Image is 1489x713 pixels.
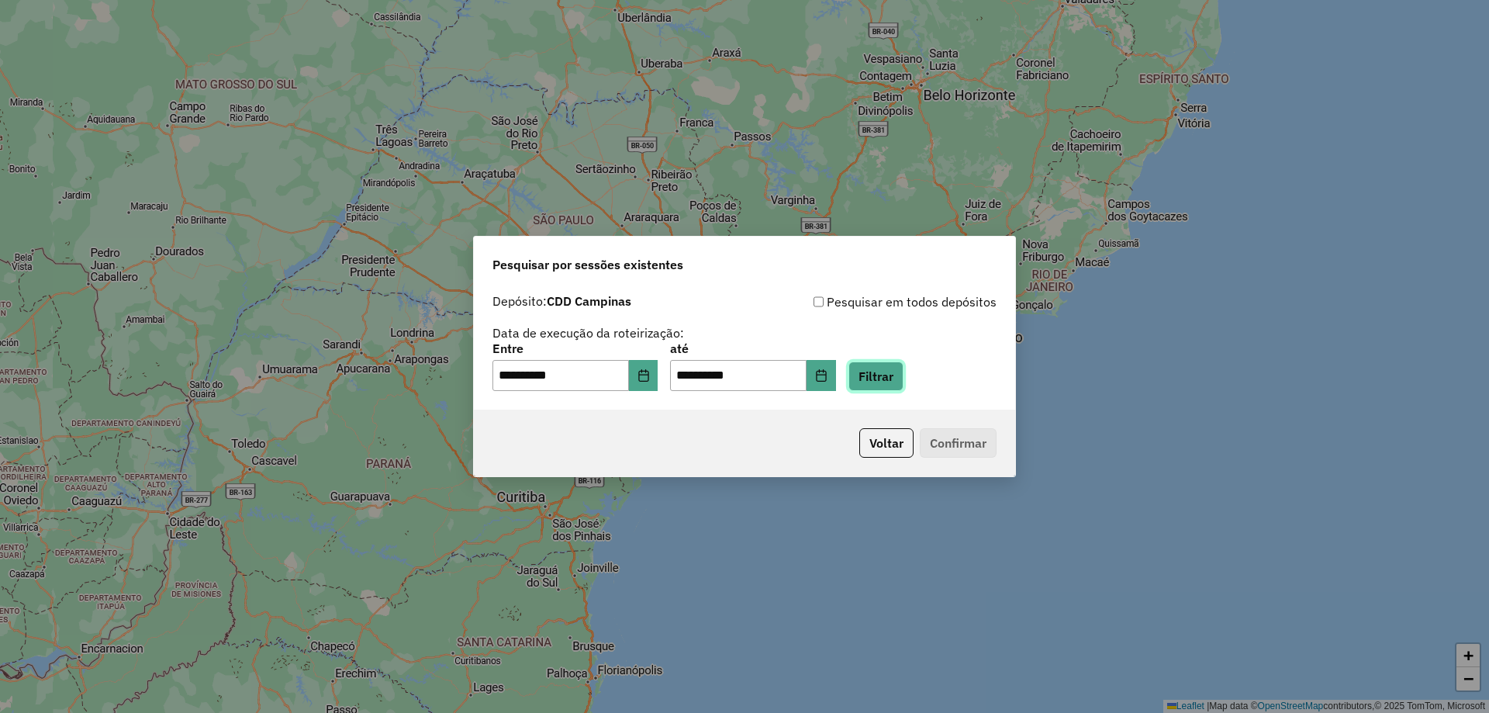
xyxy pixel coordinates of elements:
button: Filtrar [848,362,903,391]
strong: CDD Campinas [547,293,631,309]
span: Pesquisar por sessões existentes [492,255,683,274]
button: Choose Date [629,360,658,391]
label: Depósito: [492,292,631,310]
label: Entre [492,339,658,358]
button: Choose Date [807,360,836,391]
label: até [670,339,835,358]
label: Data de execução da roteirização: [492,324,684,342]
button: Voltar [859,428,914,458]
div: Pesquisar em todos depósitos [744,292,997,311]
